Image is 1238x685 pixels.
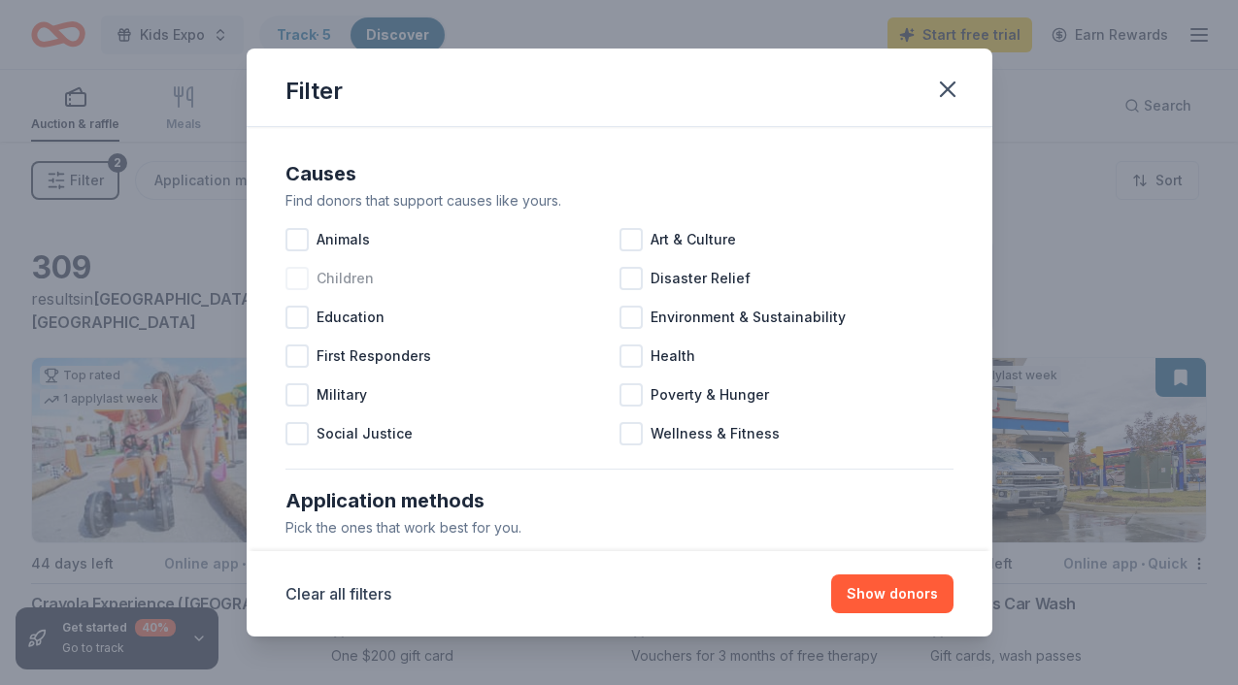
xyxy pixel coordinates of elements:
[317,228,370,251] span: Animals
[651,306,846,329] span: Environment & Sustainability
[285,189,954,212] div: Find donors that support causes like yours.
[317,267,374,290] span: Children
[285,582,391,605] button: Clear all filters
[651,228,736,251] span: Art & Culture
[317,383,367,407] span: Military
[651,383,769,407] span: Poverty & Hunger
[651,422,780,445] span: Wellness & Fitness
[317,306,385,329] span: Education
[651,344,695,368] span: Health
[651,267,751,290] span: Disaster Relief
[285,158,954,189] div: Causes
[831,574,954,613] button: Show donors
[317,344,431,368] span: First Responders
[317,422,413,445] span: Social Justice
[285,485,954,516] div: Application methods
[285,516,954,539] div: Pick the ones that work best for you.
[285,76,343,107] div: Filter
